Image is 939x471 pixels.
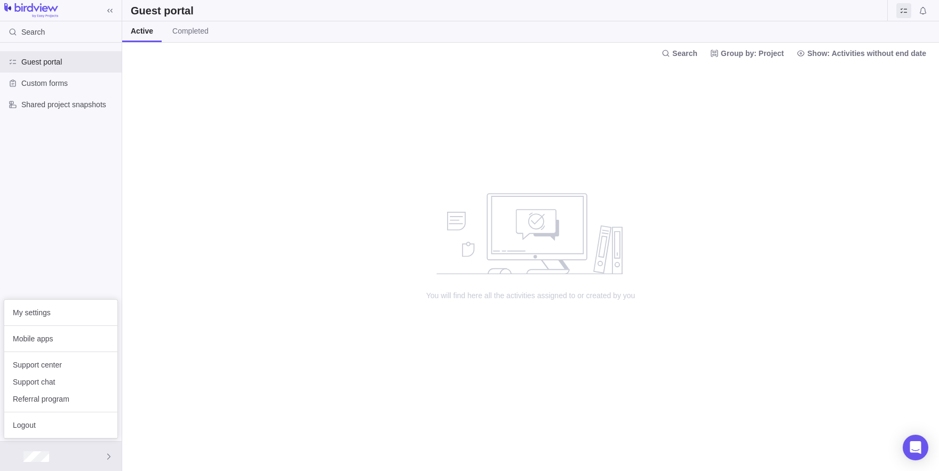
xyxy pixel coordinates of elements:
a: Referral program [4,390,117,408]
span: Support chat [13,377,109,387]
div: zzldzld [6,450,19,463]
a: Mobile apps [4,330,117,347]
a: Support center [4,356,117,373]
span: Logout [13,420,109,430]
span: My settings [13,307,109,318]
a: Support chat [4,373,117,390]
span: Mobile apps [13,333,109,344]
a: My settings [4,304,117,321]
span: Referral program [13,394,109,404]
a: Logout [4,417,117,434]
span: Support center [13,360,109,370]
